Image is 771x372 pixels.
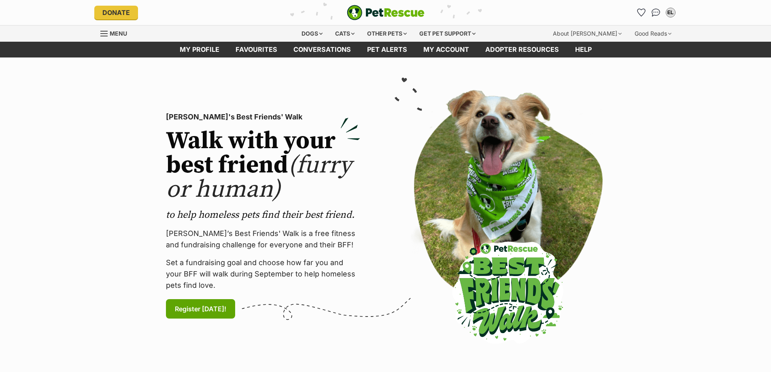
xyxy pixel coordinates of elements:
[415,42,477,57] a: My account
[629,26,677,42] div: Good Reads
[414,26,481,42] div: Get pet support
[635,6,648,19] a: Favourites
[166,129,360,202] h2: Walk with your best friend
[175,304,226,314] span: Register [DATE]!
[172,42,227,57] a: My profile
[567,42,600,57] a: Help
[296,26,328,42] div: Dogs
[667,9,675,17] div: EL
[166,257,360,291] p: Set a fundraising goal and choose how far you and your BFF will walk during September to help hom...
[166,228,360,251] p: [PERSON_NAME]’s Best Friends' Walk is a free fitness and fundraising challenge for everyone and t...
[477,42,567,57] a: Adopter resources
[347,5,425,20] a: PetRescue
[166,150,352,205] span: (furry or human)
[635,6,677,19] ul: Account quick links
[547,26,627,42] div: About [PERSON_NAME]
[166,208,360,221] p: to help homeless pets find their best friend.
[359,42,415,57] a: Pet alerts
[329,26,360,42] div: Cats
[166,299,235,319] a: Register [DATE]!
[650,6,663,19] a: Conversations
[100,26,133,40] a: Menu
[285,42,359,57] a: conversations
[652,9,660,17] img: chat-41dd97257d64d25036548639549fe6c8038ab92f7586957e7f3b1b290dea8141.svg
[227,42,285,57] a: Favourites
[347,5,425,20] img: logo-e224e6f780fb5917bec1dbf3a21bbac754714ae5b6737aabdf751b685950b380.svg
[110,30,127,37] span: Menu
[166,111,360,123] p: [PERSON_NAME]'s Best Friends' Walk
[361,26,412,42] div: Other pets
[94,6,138,19] a: Donate
[664,6,677,19] button: My account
